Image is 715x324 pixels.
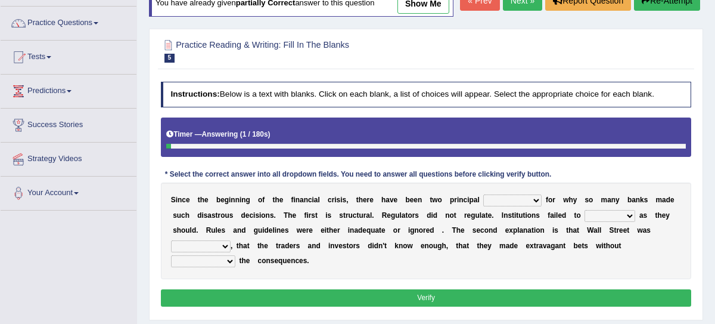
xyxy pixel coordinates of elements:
[442,226,444,234] b: .
[431,211,433,220] b: i
[486,211,488,220] b: t
[254,226,258,234] b: g
[656,196,663,204] b: m
[662,196,666,204] b: a
[607,196,611,204] b: a
[220,211,225,220] b: o
[337,196,341,204] b: s
[405,196,409,204] b: b
[599,226,601,234] b: l
[609,226,614,234] b: S
[433,211,437,220] b: d
[546,196,548,204] b: f
[526,211,527,220] b: i
[623,226,627,234] b: e
[1,75,136,104] a: Predictions
[173,226,177,234] b: s
[371,226,375,234] b: u
[513,226,517,234] b: p
[321,226,325,234] b: e
[375,226,379,234] b: a
[550,211,554,220] b: a
[593,226,598,234] b: a
[279,196,284,204] b: e
[359,211,363,220] b: u
[297,226,302,234] b: w
[178,196,182,204] b: n
[475,211,479,220] b: u
[598,226,599,234] b: l
[643,226,647,234] b: a
[270,211,274,220] b: s
[662,211,666,220] b: e
[573,226,577,234] b: a
[397,226,400,234] b: r
[415,226,419,234] b: n
[573,196,577,204] b: y
[394,196,398,204] b: e
[197,211,201,220] b: d
[241,211,245,220] b: d
[1,7,136,36] a: Practice Questions
[337,226,340,234] b: r
[536,226,540,234] b: o
[309,226,313,234] b: e
[161,82,692,107] h4: Below is a text with blanks. Click on each blank, a list of choices will appear. Select the appro...
[177,226,181,234] b: h
[405,211,408,220] b: t
[216,211,218,220] b: t
[245,196,250,204] b: g
[190,226,192,234] b: l
[312,196,314,204] b: i
[480,226,484,234] b: c
[457,196,459,204] b: i
[484,226,489,234] b: o
[369,196,374,204] b: e
[362,226,366,234] b: e
[509,226,513,234] b: x
[240,130,243,138] b: (
[318,196,319,204] b: l
[514,211,516,220] b: i
[181,211,185,220] b: c
[427,211,431,220] b: d
[619,226,623,234] b: e
[356,211,359,220] b: t
[426,226,430,234] b: e
[387,211,391,220] b: e
[464,211,467,220] b: r
[450,211,454,220] b: o
[201,211,203,220] b: i
[177,211,181,220] b: u
[467,196,469,204] b: i
[327,226,329,234] b: t
[589,196,593,204] b: o
[627,196,632,204] b: b
[480,211,481,220] b: l
[1,143,136,172] a: Strategy Videos
[229,211,234,220] b: s
[181,226,185,234] b: o
[349,211,353,220] b: u
[566,226,568,234] b: t
[359,196,363,204] b: h
[558,211,562,220] b: e
[554,211,556,220] b: i
[207,211,212,220] b: a
[261,211,265,220] b: o
[350,226,354,234] b: n
[332,196,335,204] b: r
[666,196,670,204] b: d
[366,211,370,220] b: a
[212,211,216,220] b: s
[414,196,418,204] b: e
[231,242,232,250] b: ,
[329,226,333,234] b: h
[284,211,288,220] b: T
[489,226,493,234] b: n
[366,226,371,234] b: q
[231,196,235,204] b: n
[346,196,348,204] b: ,
[461,226,465,234] b: e
[616,226,619,234] b: r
